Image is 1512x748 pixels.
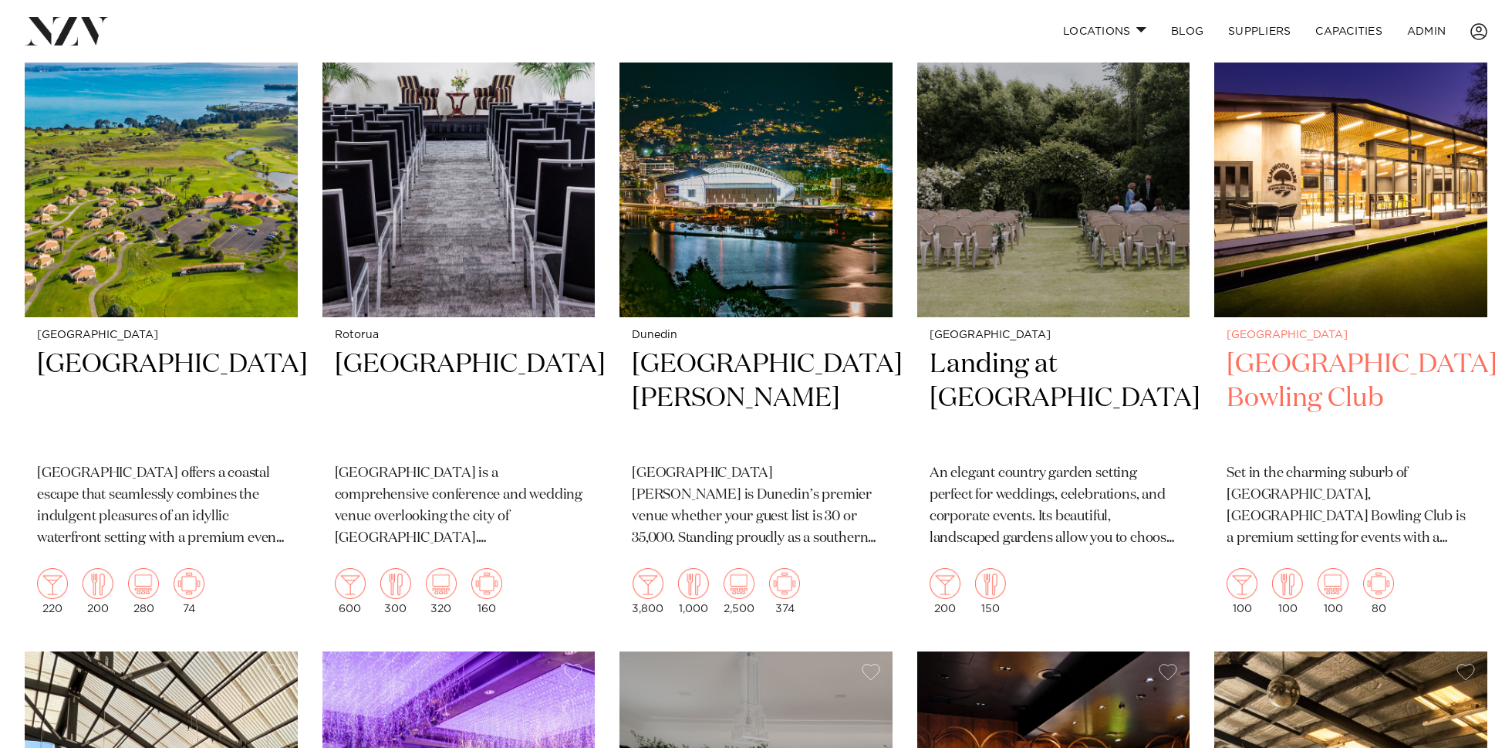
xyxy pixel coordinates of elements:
[633,568,663,599] img: cocktail.png
[1318,568,1348,614] div: 100
[678,568,709,614] div: 1,000
[1159,15,1216,48] a: BLOG
[1227,463,1475,550] p: Set in the charming suburb of [GEOGRAPHIC_DATA], [GEOGRAPHIC_DATA] Bowling Club is a premium sett...
[724,568,754,599] img: theatre.png
[1272,568,1303,614] div: 100
[37,568,68,599] img: cocktail.png
[632,347,880,452] h2: [GEOGRAPHIC_DATA][PERSON_NAME]
[1216,15,1303,48] a: SUPPLIERS
[380,568,411,599] img: dining.png
[975,568,1006,599] img: dining.png
[335,568,366,599] img: cocktail.png
[471,568,502,599] img: meeting.png
[930,463,1178,550] p: An elegant country garden setting perfect for weddings, celebrations, and corporate events. Its b...
[769,568,800,614] div: 374
[83,568,113,599] img: dining.png
[930,568,960,599] img: cocktail.png
[769,568,800,599] img: meeting.png
[1051,15,1159,48] a: Locations
[128,568,159,614] div: 280
[930,568,960,614] div: 200
[632,330,880,341] small: Dunedin
[724,568,754,614] div: 2,500
[1303,15,1395,48] a: Capacities
[975,568,1006,614] div: 150
[632,463,880,550] p: [GEOGRAPHIC_DATA][PERSON_NAME] is Dunedin’s premier venue whether your guest list is 30 or 35,000...
[335,568,366,614] div: 600
[1395,15,1458,48] a: ADMIN
[1363,568,1394,614] div: 80
[426,568,457,599] img: theatre.png
[678,568,709,599] img: dining.png
[37,330,285,341] small: [GEOGRAPHIC_DATA]
[930,330,1178,341] small: [GEOGRAPHIC_DATA]
[930,347,1178,452] h2: Landing at [GEOGRAPHIC_DATA]
[426,568,457,614] div: 320
[335,330,583,341] small: Rotorua
[37,568,68,614] div: 220
[83,568,113,614] div: 200
[335,463,583,550] p: [GEOGRAPHIC_DATA] is a comprehensive conference and wedding venue overlooking the city of [GEOGRA...
[471,568,502,614] div: 160
[174,568,204,614] div: 74
[1363,568,1394,599] img: meeting.png
[1227,568,1257,599] img: cocktail.png
[25,17,109,45] img: nzv-logo.png
[174,568,204,599] img: meeting.png
[37,463,285,550] p: [GEOGRAPHIC_DATA] offers a coastal escape that seamlessly combines the indulgent pleasures of an ...
[1272,568,1303,599] img: dining.png
[1227,568,1257,614] div: 100
[632,568,663,614] div: 3,800
[128,568,159,599] img: theatre.png
[1227,330,1475,341] small: [GEOGRAPHIC_DATA]
[335,347,583,452] h2: [GEOGRAPHIC_DATA]
[37,347,285,452] h2: [GEOGRAPHIC_DATA]
[1227,347,1475,452] h2: [GEOGRAPHIC_DATA] Bowling Club
[380,568,411,614] div: 300
[1318,568,1348,599] img: theatre.png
